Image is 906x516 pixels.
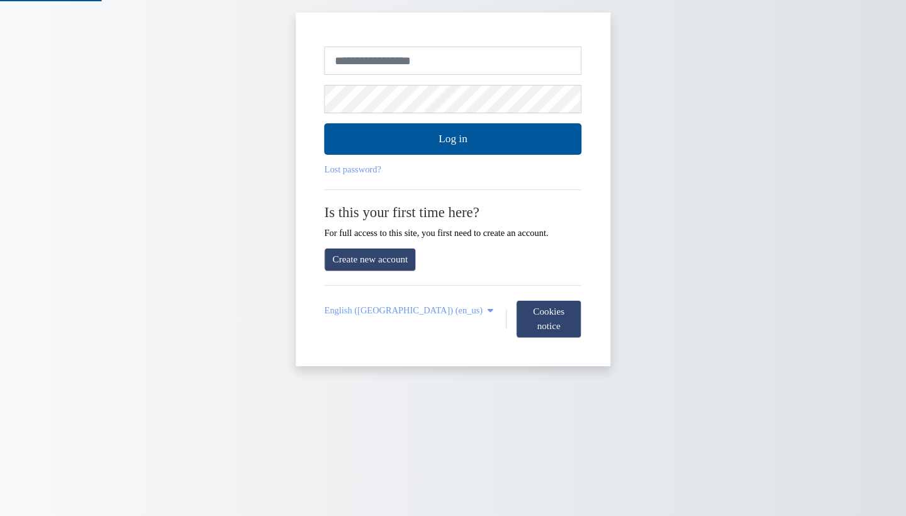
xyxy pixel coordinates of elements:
[325,204,582,238] div: For full access to this site, you first need to create an account.
[325,204,582,221] h2: Is this your first time here?
[325,305,496,316] a: English (United States) ‎(en_us)‎
[325,123,582,155] button: Log in
[325,164,381,174] a: Lost password?
[325,248,417,271] a: Create new account
[516,300,581,338] button: Cookies notice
